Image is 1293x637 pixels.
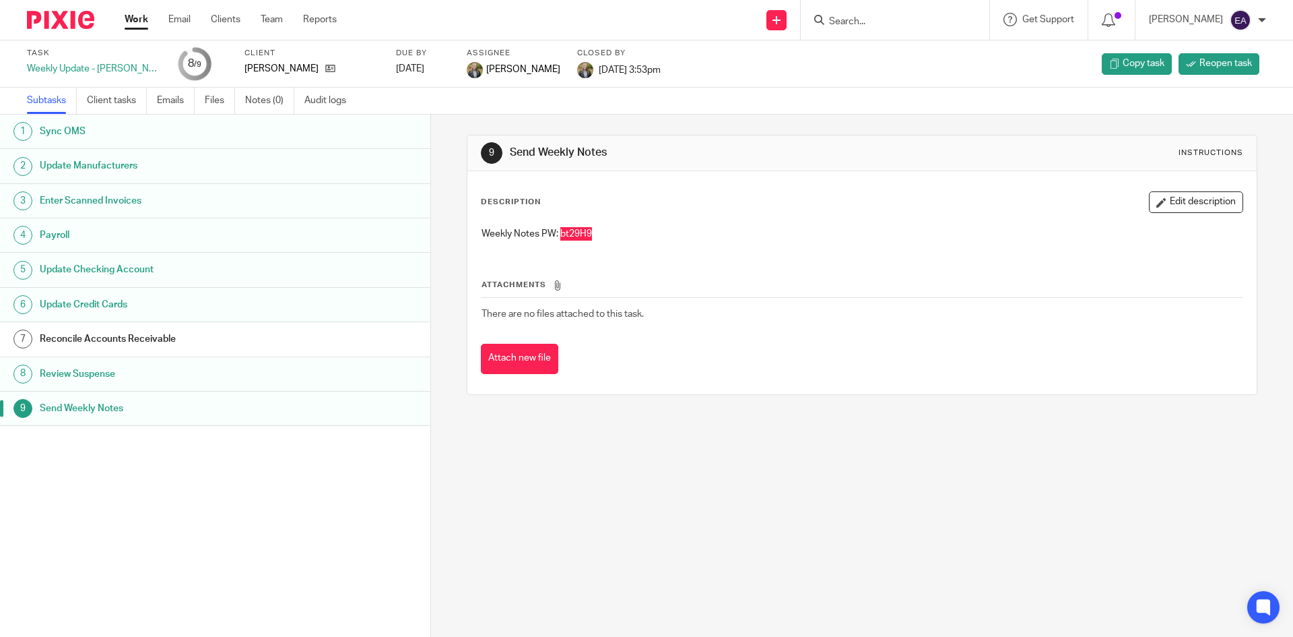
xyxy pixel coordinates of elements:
[481,344,558,374] button: Attach new file
[27,62,162,75] div: Weekly Update - [PERSON_NAME]
[482,227,1242,241] p: Weekly Notes PW: bt29H9
[27,48,162,59] label: Task
[13,295,32,314] div: 6
[194,61,201,68] small: /9
[481,197,541,208] p: Description
[1230,9,1251,31] img: svg%3E
[40,225,292,245] h1: Payroll
[40,260,292,280] h1: Update Checking Account
[577,48,661,59] label: Closed by
[40,398,292,419] h1: Send Weekly Notes
[1149,191,1243,213] button: Edit description
[157,88,195,114] a: Emails
[482,309,644,319] span: There are no files attached to this task.
[1022,15,1074,24] span: Get Support
[396,48,450,59] label: Due by
[467,62,483,78] img: image.jpg
[13,191,32,210] div: 3
[40,156,292,176] h1: Update Manufacturers
[13,226,32,245] div: 4
[261,13,283,26] a: Team
[828,16,949,28] input: Search
[1123,57,1164,70] span: Copy task
[1179,53,1259,75] a: Reopen task
[40,121,292,142] h1: Sync OMS
[168,13,191,26] a: Email
[303,13,337,26] a: Reports
[27,88,77,114] a: Subtasks
[1102,53,1172,75] a: Copy task
[13,122,32,141] div: 1
[482,281,546,289] span: Attachments
[40,295,292,315] h1: Update Credit Cards
[396,62,450,75] div: [DATE]
[245,88,294,114] a: Notes (0)
[1199,57,1252,70] span: Reopen task
[87,88,147,114] a: Client tasks
[577,62,593,78] img: image.jpg
[244,48,379,59] label: Client
[13,399,32,418] div: 9
[205,88,235,114] a: Files
[304,88,356,114] a: Audit logs
[510,146,891,160] h1: Send Weekly Notes
[211,13,240,26] a: Clients
[13,157,32,176] div: 2
[13,330,32,348] div: 7
[1179,148,1243,158] div: Instructions
[244,62,319,75] p: [PERSON_NAME]
[486,63,560,76] span: [PERSON_NAME]
[467,48,560,59] label: Assignee
[13,365,32,384] div: 8
[481,142,502,164] div: 9
[188,56,201,71] div: 8
[125,13,148,26] a: Work
[599,65,661,74] span: [DATE] 3:53pm
[40,191,292,211] h1: Enter Scanned Invoices
[40,364,292,384] h1: Review Suspense
[27,11,94,29] img: Pixie
[1149,13,1223,26] p: [PERSON_NAME]
[13,261,32,280] div: 5
[40,329,292,349] h1: Reconcile Accounts Receivable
